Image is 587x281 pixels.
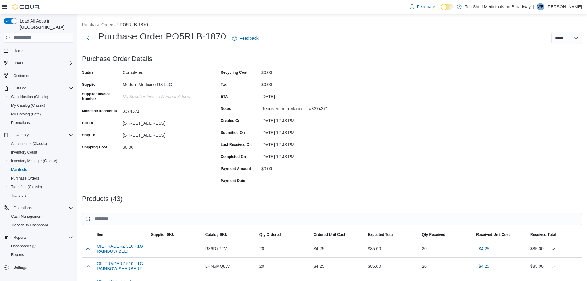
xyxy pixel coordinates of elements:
[98,30,226,43] h1: Purchase Order PO5RLB-1870
[11,131,73,139] span: Inventory
[365,260,419,272] div: $85.00
[82,133,95,138] label: Ship To
[476,232,510,237] span: Received Unit Cost
[261,92,344,99] div: [DATE]
[419,260,474,272] div: 20
[1,84,76,93] button: Catalog
[82,121,93,126] label: Bill To
[9,213,73,220] span: Cash Management
[123,80,205,87] div: Modern Medicine RX LLC
[6,221,76,229] button: Traceabilty Dashboard
[11,204,34,212] button: Operations
[261,140,344,147] div: [DATE] 12:43 PM
[465,3,531,10] p: Top Shelf Medicinals on Broadway
[82,70,93,75] label: Status
[11,184,42,189] span: Transfers (Classic)
[261,164,344,171] div: $0.00
[123,142,205,150] div: $0.00
[314,232,345,237] span: Ordered Unit Cost
[257,242,311,255] div: 20
[123,92,205,99] div: No Supplier Invoice Number added
[9,213,45,220] a: Cash Management
[17,18,73,30] span: Load All Apps in [GEOGRAPHIC_DATA]
[407,1,438,13] a: Feedback
[9,93,73,101] span: Classification (Classic)
[9,110,43,118] a: My Catalog (Beta)
[9,192,73,199] span: Transfers
[11,223,48,228] span: Traceabilty Dashboard
[221,130,245,135] label: Submitted On
[205,262,230,270] span: LHN5MQ8W
[11,131,31,139] button: Inventory
[9,166,73,173] span: Manifests
[311,242,365,255] div: $4.25
[528,230,582,240] button: Received Total
[82,82,97,87] label: Supplier
[1,59,76,68] button: Users
[14,235,26,240] span: Reports
[9,251,26,258] a: Reports
[261,104,344,111] div: Received from Manifest: #3374371.
[11,150,37,155] span: Inventory Count
[9,221,73,229] span: Traceabilty Dashboard
[11,252,24,257] span: Reports
[221,82,227,87] label: Tax
[82,22,115,27] button: Purchase Orders
[14,73,31,78] span: Customers
[365,230,419,240] button: Expected Total
[6,101,76,110] button: My Catalog (Classic)
[11,47,26,55] a: Home
[530,245,580,252] div: $85.00
[311,230,365,240] button: Ordered Unit Cost
[419,242,474,255] div: 20
[9,242,73,250] span: Dashboards
[6,165,76,174] button: Manifests
[151,232,175,237] span: Supplier SKU
[221,166,251,171] label: Payment Amount
[9,102,73,109] span: My Catalog (Classic)
[11,263,73,271] span: Settings
[476,260,492,272] button: $4.25
[221,154,246,159] label: Completed On
[11,159,57,163] span: Inventory Manager (Classic)
[11,103,45,108] span: My Catalog (Classic)
[97,232,104,237] span: Item
[9,157,73,165] span: Inventory Manager (Classic)
[11,234,29,241] button: Reports
[82,55,153,63] h3: Purchase Order Details
[11,244,36,249] span: Dashboards
[221,70,247,75] label: Recycling Cost
[14,133,29,138] span: Inventory
[9,102,48,109] a: My Catalog (Classic)
[12,4,40,10] img: Cova
[257,260,311,272] div: 20
[11,193,26,198] span: Transfers
[259,232,281,237] span: Qty Ordered
[82,22,582,29] nav: An example of EuiBreadcrumbs
[221,142,252,147] label: Last Received On
[9,175,42,182] a: Purchase Orders
[261,152,344,159] div: [DATE] 12:43 PM
[11,264,29,271] a: Settings
[123,68,205,75] div: Completed
[14,205,32,210] span: Operations
[6,157,76,165] button: Inventory Manager (Classic)
[11,47,73,55] span: Home
[422,232,445,237] span: Qty Received
[11,112,41,117] span: My Catalog (Beta)
[1,46,76,55] button: Home
[6,242,76,250] a: Dashboards
[82,145,107,150] label: Shipping Cost
[11,234,73,241] span: Reports
[123,106,205,114] div: 3374371
[474,230,528,240] button: Received Unit Cost
[1,131,76,139] button: Inventory
[1,263,76,272] button: Settings
[533,3,534,10] p: |
[9,157,60,165] a: Inventory Manager (Classic)
[97,244,146,254] button: OIL TRADERZ 510 - 1G RAINBOW BELT
[205,232,228,237] span: Catalog SKU
[9,175,73,182] span: Purchase Orders
[221,106,231,111] label: Notes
